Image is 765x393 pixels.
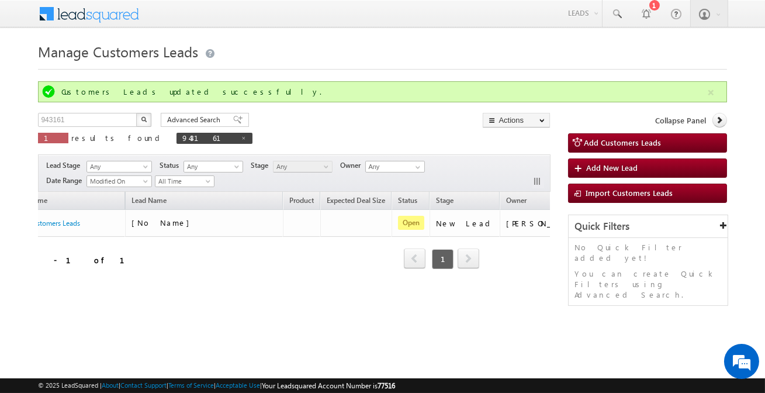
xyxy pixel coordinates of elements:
div: Quick Filters [569,215,728,238]
a: Contact Support [120,381,167,389]
a: Any [273,161,333,173]
span: Stage [436,196,454,205]
span: 77516 [378,381,395,390]
span: Stage [251,160,273,171]
span: results found [71,133,164,143]
span: Import Customers Leads [586,188,673,198]
span: Expected Deal Size [327,196,385,205]
a: next [458,250,479,268]
span: next [458,249,479,268]
span: Manage Customers Leads [38,42,198,61]
span: Status [160,160,184,171]
span: [No Name] [131,218,195,227]
div: New Lead [436,218,494,229]
span: Owner [506,196,527,205]
a: Any [184,161,243,173]
span: Lead Name [126,194,172,209]
span: 943161 [182,133,235,143]
span: Your Leadsquared Account Number is [262,381,395,390]
span: prev [404,249,425,268]
a: Terms of Service [168,381,214,389]
span: 1 [432,249,454,269]
a: Acceptable Use [216,381,260,389]
img: d_60004797649_company_0_60004797649 [20,61,49,77]
textarea: Type your message and hit 'Enter' [15,108,213,297]
span: Modified On [87,176,148,187]
em: Start Chat [159,306,212,322]
span: Any [87,161,148,172]
img: Search [141,116,147,122]
a: Stage [430,194,459,209]
span: © 2025 LeadSquared | | | | | [38,380,395,391]
span: Date Range [46,175,86,186]
span: Add Customers Leads [584,137,661,147]
a: All Time [155,175,214,187]
a: Any [86,161,152,173]
div: [PERSON_NAME] [506,218,583,229]
input: Type to Search [365,161,425,173]
p: No Quick Filter added yet! [574,242,722,263]
button: Actions [483,113,550,127]
div: Minimize live chat window [192,6,220,34]
a: Show All Items [409,161,424,173]
span: Add New Lead [586,163,638,173]
div: Chat with us now [61,61,196,77]
a: Modified On [86,175,152,187]
span: Lead Stage [46,160,85,171]
p: You can create Quick Filters using Advanced Search. [574,268,722,300]
span: Collapse Panel [656,115,707,126]
span: Owner [340,160,365,171]
a: About [102,381,119,389]
span: Any [274,161,329,172]
div: 1 - 1 of 1 [26,253,139,267]
span: All Time [155,176,211,187]
span: Product [289,196,314,205]
span: Any [184,161,240,172]
div: Customers Leads updated successfully. [61,87,705,97]
span: 1 [44,133,63,143]
a: Status [392,194,423,209]
a: prev [404,250,425,268]
span: Open [398,216,424,230]
a: Expected Deal Size [321,194,391,209]
span: Advanced Search [167,115,224,125]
